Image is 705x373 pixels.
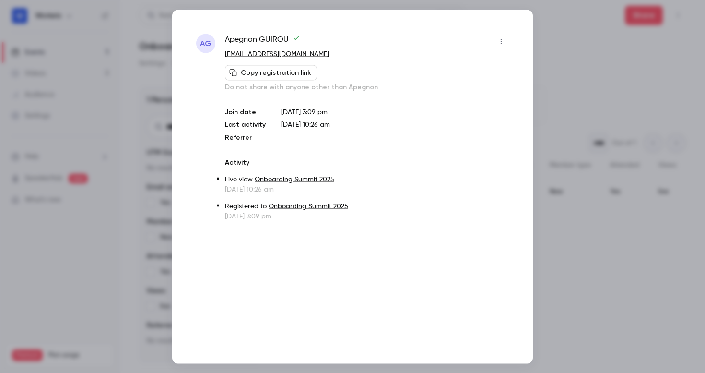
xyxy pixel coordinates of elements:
[225,50,329,57] a: [EMAIL_ADDRESS][DOMAIN_NAME]
[225,107,266,117] p: Join date
[269,203,348,209] a: Onboarding Summit 2025
[225,120,266,130] p: Last activity
[225,174,509,184] p: Live view
[281,107,509,117] p: [DATE] 3:09 pm
[225,34,300,49] span: Apegnon GUIROU
[255,176,334,182] a: Onboarding Summit 2025
[225,184,509,194] p: [DATE] 10:26 am
[200,37,211,49] span: AG
[225,211,509,221] p: [DATE] 3:09 pm
[225,201,509,211] p: Registered to
[281,121,330,128] span: [DATE] 10:26 am
[225,82,509,92] p: Do not share with anyone other than Apegnon
[225,65,317,80] button: Copy registration link
[225,132,266,142] p: Referrer
[225,157,509,167] p: Activity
